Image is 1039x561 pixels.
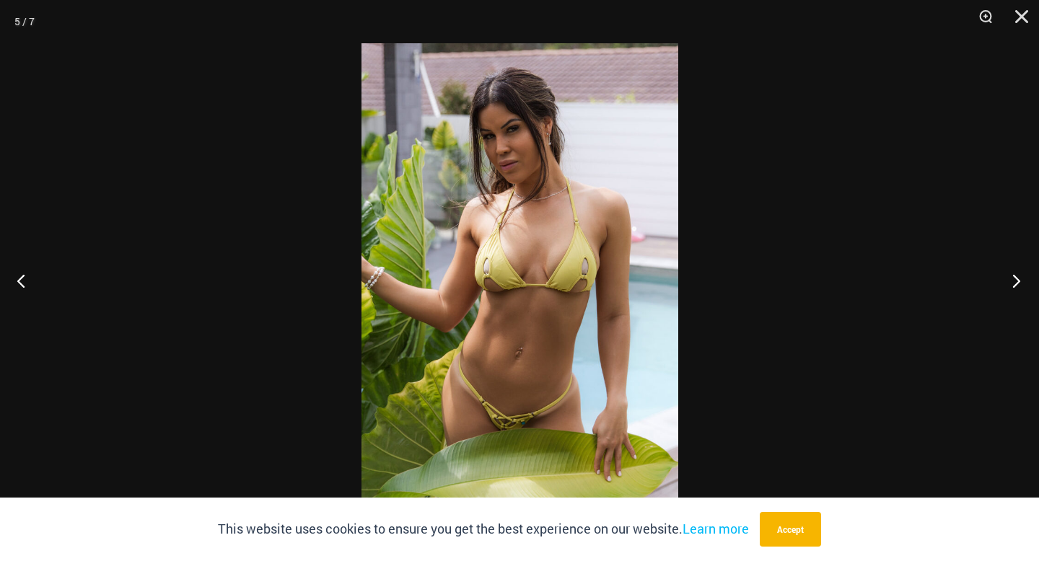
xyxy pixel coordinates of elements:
[218,518,749,540] p: This website uses cookies to ensure you get the best experience on our website.
[683,520,749,537] a: Learn more
[14,11,35,32] div: 5 / 7
[760,512,821,547] button: Accept
[985,244,1039,317] button: Next
[361,43,678,518] img: Breakwater Lemon Yellow 3153 Tri Top 4856 micro 02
